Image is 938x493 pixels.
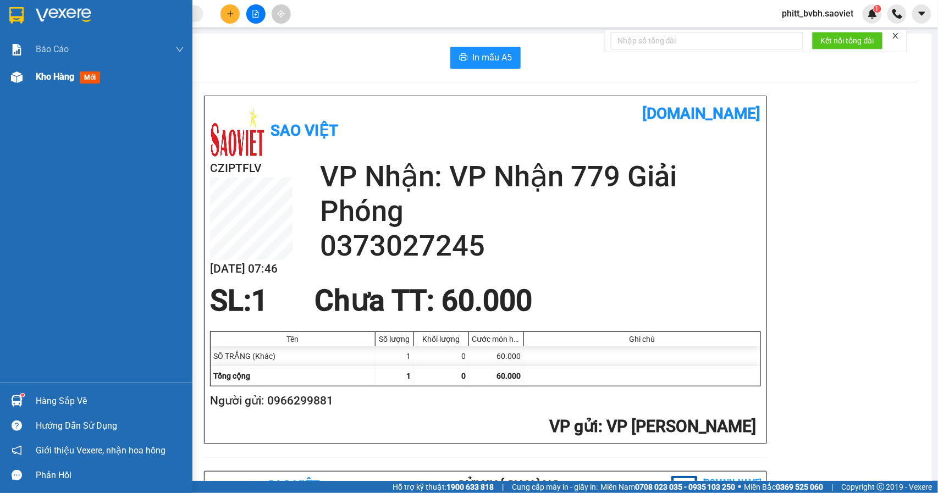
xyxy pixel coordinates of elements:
img: solution-icon [11,44,23,56]
b: Gửi khách hàng [457,478,560,492]
strong: 0369 525 060 [776,483,824,491]
span: Hỗ trợ kỹ thuật: [393,481,494,493]
div: 1 [376,346,414,366]
div: Cước món hàng [472,335,521,344]
span: 1 [406,372,411,380]
img: phone-icon [892,9,902,19]
span: SL: [210,284,251,318]
span: Kho hàng [36,71,74,82]
h2: 0373027245 [320,229,761,263]
span: Miền Nam [600,481,736,493]
div: Ghi chú [527,335,758,344]
span: close [892,32,900,40]
h2: CZIPTFLV [6,64,89,82]
div: 0 [414,346,469,366]
span: down [175,45,184,54]
span: mới [80,71,100,84]
span: ⚪️ [738,485,742,489]
img: warehouse-icon [11,395,23,407]
span: file-add [252,10,260,18]
span: Báo cáo [36,42,69,56]
button: caret-down [912,4,931,24]
span: question-circle [12,420,22,431]
b: Sao Việt [67,26,134,44]
h2: VP Nhận: VP Nhận 779 Giải Phóng [320,159,761,229]
div: Phản hồi [36,467,184,484]
sup: 1 [21,394,24,397]
img: logo.jpg [6,9,61,64]
span: In mẫu A5 [472,51,512,64]
h2: VP Nhận: VP Nhận 779 Giải Phóng [58,64,266,168]
div: Hàng sắp về [36,393,184,409]
img: icon-new-feature [868,9,878,19]
h2: : VP [PERSON_NAME] [210,416,757,438]
sup: 1 [874,5,881,13]
strong: 1900 633 818 [446,483,494,491]
button: file-add [246,4,266,24]
button: plus [220,4,240,24]
span: Tổng cộng [213,372,250,380]
span: notification [12,445,22,456]
span: Giới thiệu Vexere, nhận hoa hồng [36,444,165,457]
span: phitt_bvbh.saoviet [774,7,863,20]
button: printerIn mẫu A5 [450,47,521,69]
b: [DOMAIN_NAME] [147,9,266,27]
span: copyright [877,483,885,491]
div: 60.000 [469,346,524,366]
h2: Người gửi: 0966299881 [210,392,757,410]
span: Kết nối tổng đài [821,35,874,47]
div: Khối lượng [417,335,466,344]
div: Chưa TT : 60.000 [308,284,539,317]
strong: 0708 023 035 - 0935 103 250 [635,483,736,491]
span: aim [277,10,285,18]
b: Sao Việt [267,478,319,492]
span: Cung cấp máy in - giấy in: [512,481,598,493]
span: message [12,470,22,480]
span: | [502,481,504,493]
span: 1 [251,284,268,318]
input: Nhập số tổng đài [611,32,803,49]
h2: CZIPTFLV [210,159,293,178]
div: SÔ TRẮNG (Khác) [211,346,376,366]
span: VP gửi [549,417,598,436]
span: printer [459,53,468,63]
button: Kết nối tổng đài [812,32,883,49]
b: Sao Việt [271,121,338,140]
button: aim [272,4,291,24]
img: logo.jpg [210,104,265,159]
span: | [832,481,834,493]
span: 1 [875,5,879,13]
div: Hướng dẫn sử dụng [36,418,184,434]
img: warehouse-icon [11,71,23,83]
h2: [DATE] 07:46 [210,260,293,278]
div: Số lượng [378,335,411,344]
b: [DOMAIN_NAME] [703,478,762,486]
span: Miền Bắc [744,481,824,493]
img: logo-vxr [9,7,24,24]
span: caret-down [917,9,927,19]
span: plus [227,10,234,18]
b: [DOMAIN_NAME] [642,104,761,123]
div: Tên [213,335,372,344]
span: 0 [461,372,466,380]
span: 60.000 [496,372,521,380]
